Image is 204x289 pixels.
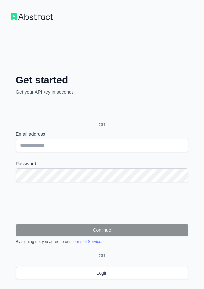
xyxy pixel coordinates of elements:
[16,160,188,167] label: Password
[16,89,188,95] p: Get your API key in seconds
[13,103,118,117] iframe: Nút Đăng nhập bằng Google
[16,267,188,279] a: Login
[16,131,188,137] label: Email address
[52,190,152,216] iframe: reCAPTCHA
[16,239,188,244] div: By signing up, you agree to our .
[11,13,53,20] img: Workflow
[16,74,188,86] h2: Get started
[93,121,111,128] span: OR
[72,239,101,244] a: Terms of Service
[16,224,188,236] button: Continue
[96,252,108,259] span: OR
